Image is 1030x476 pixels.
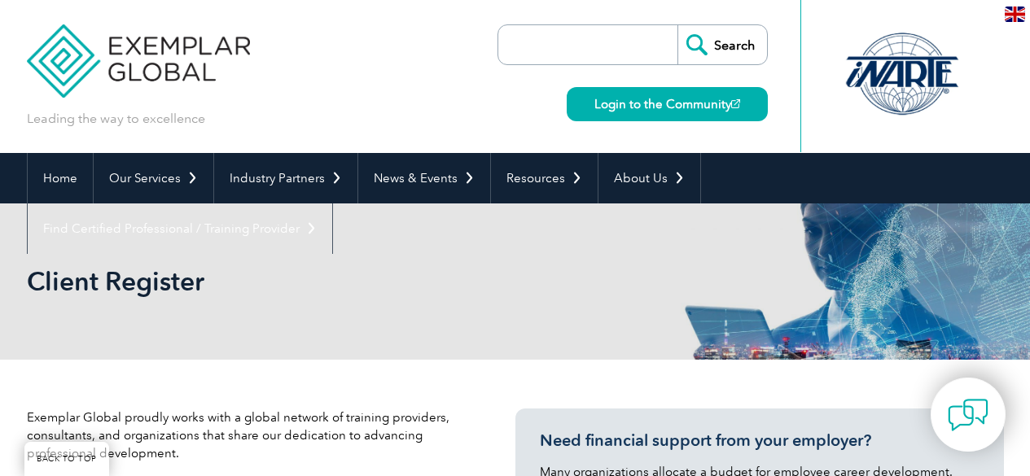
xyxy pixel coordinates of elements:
a: News & Events [358,153,490,203]
h2: Client Register [27,269,711,295]
a: Find Certified Professional / Training Provider [28,203,332,254]
img: contact-chat.png [948,395,988,435]
a: Login to the Community [567,87,768,121]
a: Our Services [94,153,213,203]
input: Search [677,25,767,64]
img: open_square.png [731,99,740,108]
img: en [1005,7,1025,22]
p: Exemplar Global proudly works with a global network of training providers, consultants, and organ... [27,408,467,462]
p: Leading the way to excellence [27,110,205,128]
h3: Need financial support from your employer? [540,430,980,451]
a: Home [28,153,93,203]
a: BACK TO TOP [24,442,109,476]
a: About Us [598,153,700,203]
a: Resources [491,153,598,203]
a: Industry Partners [214,153,357,203]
